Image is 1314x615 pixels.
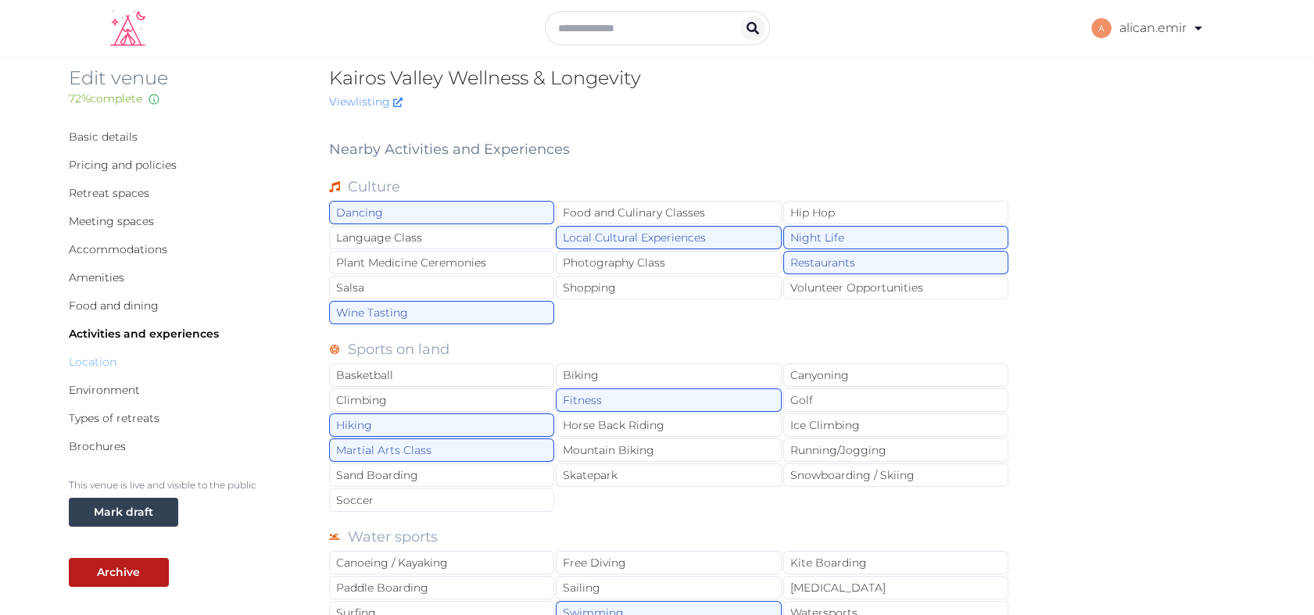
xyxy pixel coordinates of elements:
[783,201,1009,224] div: Hip Hop
[556,226,782,249] div: Local Cultural Experiences
[329,388,555,412] div: Climbing
[69,158,177,172] a: Pricing and policies
[329,276,555,299] div: Salsa
[329,576,555,599] div: Paddle Boarding
[329,413,555,437] div: Hiking
[69,479,304,492] p: This venue is live and visible to the public
[329,488,555,512] div: Soccer
[783,363,1009,387] div: Canyoning
[69,558,169,587] button: Archive
[329,95,403,109] a: Viewlisting
[329,251,555,274] div: Plant Medicine Ceremonies
[329,66,1011,91] h2: Kairos Valley Wellness & Longevity
[69,130,138,144] a: Basic details
[69,270,124,284] a: Amenities
[556,276,782,299] div: Shopping
[329,551,555,574] div: Canoeing / Kayaking
[69,327,219,341] a: Activities and experiences
[329,463,555,487] div: Sand Boarding
[556,576,782,599] div: Sailing
[348,526,438,551] label: Water sports
[69,411,159,425] a: Types of retreats
[69,91,142,105] span: 72 % complete
[97,564,140,581] div: Archive
[69,66,304,91] h2: Edit venue
[94,504,153,520] div: Mark draft
[329,138,570,160] label: Nearby Activities and Experiences
[783,463,1009,487] div: Snowboarding / Skiing
[1091,6,1205,50] a: alican.emir
[69,214,154,228] a: Meeting spaces
[69,186,149,200] a: Retreat spaces
[556,551,782,574] div: Free Diving
[69,439,126,453] a: Brochures
[69,299,159,313] a: Food and dining
[556,363,782,387] div: Biking
[556,413,782,437] div: Horse Back Riding
[556,463,782,487] div: Skatepark
[556,388,782,412] div: Fitness
[783,413,1009,437] div: Ice Climbing
[783,438,1009,462] div: Running/Jogging
[783,251,1009,274] div: Restaurants
[348,176,400,201] label: Culture
[69,498,178,527] button: Mark draft
[69,242,167,256] a: Accommodations
[69,355,116,369] a: Location
[329,201,555,224] div: Dancing
[783,388,1009,412] div: Golf
[348,338,449,363] label: Sports on land
[783,226,1009,249] div: Night Life
[783,276,1009,299] div: Volunteer Opportunities
[329,363,555,387] div: Basketball
[69,383,140,397] a: Environment
[556,438,782,462] div: Mountain Biking
[329,301,555,324] div: Wine Tasting
[783,551,1009,574] div: Kite Boarding
[783,576,1009,599] div: [MEDICAL_DATA]
[556,201,782,224] div: Food and Culinary Classes
[329,226,555,249] div: Language Class
[556,251,782,274] div: Photography Class
[329,438,555,462] div: Martial Arts Class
